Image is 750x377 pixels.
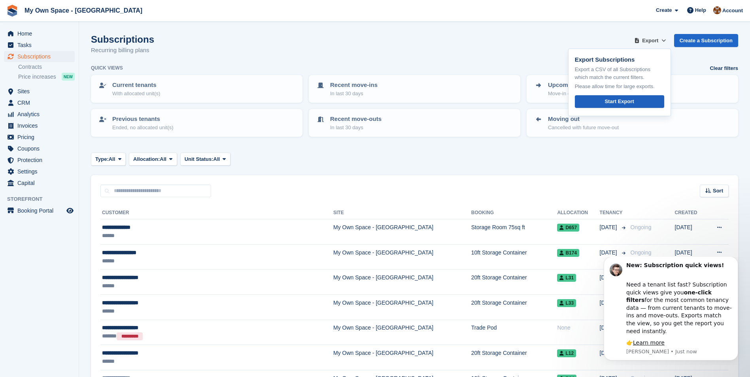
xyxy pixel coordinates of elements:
[575,55,664,64] p: Export Subscriptions
[333,270,471,295] td: My Own Space - [GEOGRAPHIC_DATA]
[112,124,174,132] p: Ended, no allocated unit(s)
[7,195,79,203] span: Storefront
[675,219,706,245] td: [DATE]
[330,90,378,98] p: In last 30 days
[18,7,30,19] img: Profile image for Steven
[471,270,557,295] td: 20ft Storage Container
[4,177,75,188] a: menu
[112,81,160,90] p: Current tenants
[4,40,75,51] a: menu
[310,76,520,102] a: Recent move-ins In last 30 days
[17,155,65,166] span: Protection
[333,320,471,345] td: My Own Space - [GEOGRAPHIC_DATA]
[333,219,471,245] td: My Own Space - [GEOGRAPHIC_DATA]
[333,244,471,270] td: My Own Space - [GEOGRAPHIC_DATA]
[17,51,65,62] span: Subscriptions
[548,90,605,98] p: Move-in date > [DATE]
[17,143,65,154] span: Coupons
[17,109,65,120] span: Analytics
[34,16,140,78] div: Need a tenant list fast? Subscription quick views give you for the most common tenancy data — fro...
[129,153,177,166] button: Allocation: All
[600,223,619,232] span: [DATE]
[600,249,619,257] span: [DATE]
[17,86,65,97] span: Sites
[91,34,154,45] h1: Subscriptions
[575,83,664,90] p: Please allow time for large exports.
[633,34,668,47] button: Export
[4,28,75,39] a: menu
[471,244,557,270] td: 10ft Storage Container
[92,76,302,102] a: Current tenants With allocated unit(s)
[333,345,471,370] td: My Own Space - [GEOGRAPHIC_DATA]
[333,294,471,320] td: My Own Space - [GEOGRAPHIC_DATA]
[34,5,140,90] div: Message content
[471,207,557,219] th: Booking
[471,219,557,245] td: Storage Room 75sq ft
[675,207,706,219] th: Created
[557,224,579,232] span: D657
[548,115,619,124] p: Moving out
[100,207,333,219] th: Customer
[310,110,520,136] a: Recent move-outs In last 30 days
[722,7,743,15] span: Account
[95,155,109,163] span: Type:
[160,155,166,163] span: All
[600,207,627,219] th: Tenancy
[4,155,75,166] a: menu
[65,206,75,215] a: Preview store
[133,155,160,163] span: Allocation:
[557,299,576,307] span: L33
[548,124,619,132] p: Cancelled with future move-out
[17,40,65,51] span: Tasks
[17,120,65,131] span: Invoices
[333,207,471,219] th: Site
[575,95,664,108] a: Start Export
[17,28,65,39] span: Home
[330,81,378,90] p: Recent move-ins
[675,244,706,270] td: [DATE]
[4,143,75,154] a: menu
[34,82,140,90] div: 👉
[631,224,652,230] span: Ongoing
[557,207,599,219] th: Allocation
[557,274,576,282] span: L31
[605,98,634,106] div: Start Export
[91,46,154,55] p: Recurring billing plans
[4,166,75,177] a: menu
[471,294,557,320] td: 20ft Storage Container
[713,6,721,14] img: Gary Chamberlain
[17,166,65,177] span: Settings
[4,132,75,143] a: menu
[109,155,115,163] span: All
[4,51,75,62] a: menu
[4,205,75,216] a: menu
[180,153,230,166] button: Unit Status: All
[91,153,126,166] button: Type: All
[92,110,302,136] a: Previous tenants Ended, no allocated unit(s)
[695,6,706,14] span: Help
[34,5,132,11] b: New: Subscription quick views!
[41,83,73,89] a: Learn more
[18,63,75,71] a: Contracts
[575,66,664,81] p: Export a CSV of all Subscriptions which match the current filters.
[18,73,56,81] span: Price increases
[713,187,723,195] span: Sort
[91,64,123,72] h6: Quick views
[4,97,75,108] a: menu
[527,76,737,102] a: Upcoming move-ins Move-in date > [DATE]
[112,90,160,98] p: With allocated unit(s)
[18,72,75,81] a: Price increases NEW
[62,73,75,81] div: NEW
[710,64,738,72] a: Clear filters
[656,6,672,14] span: Create
[17,205,65,216] span: Booking Portal
[592,257,750,365] iframe: Intercom notifications message
[642,37,658,45] span: Export
[527,110,737,136] a: Moving out Cancelled with future move-out
[471,345,557,370] td: 20ft Storage Container
[4,120,75,131] a: menu
[557,249,579,257] span: B174
[213,155,220,163] span: All
[185,155,213,163] span: Unit Status:
[112,115,174,124] p: Previous tenants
